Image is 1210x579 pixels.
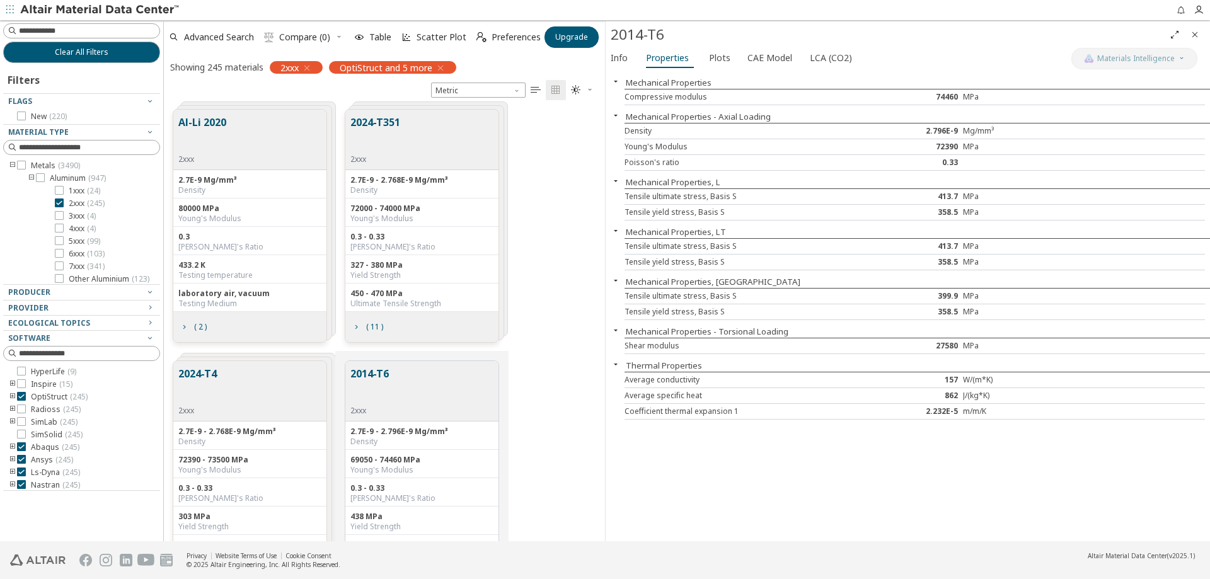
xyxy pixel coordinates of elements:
[31,404,81,415] span: Radioss
[571,85,581,95] i: 
[69,274,149,284] span: Other Aluminium
[31,467,80,478] span: Ls-Dyna
[1165,25,1185,45] button: Full Screen
[194,323,207,331] span: ( 2 )
[178,493,321,503] div: [PERSON_NAME]'s Ratio
[178,242,321,252] div: [PERSON_NAME]'s Ratio
[350,522,493,532] div: Yield Strength
[31,112,67,122] span: New
[626,226,726,238] button: Mechanical Properties, LT
[626,276,800,287] button: Mechanical Properties, [GEOGRAPHIC_DATA]
[178,299,321,309] div: Testing Medium
[178,437,321,447] div: Density
[69,224,96,234] span: 4xxx
[867,126,964,136] div: 2.796E-9
[867,158,964,168] div: 0.33
[626,360,702,371] button: Thermal Properties
[8,480,17,490] i: toogle group
[3,63,46,93] div: Filters
[625,207,867,217] div: Tensile yield stress, Basis S
[867,307,964,317] div: 358.5
[867,291,964,301] div: 399.9
[963,406,1060,416] div: m/m/K
[350,214,493,224] div: Young's Modulus
[340,62,432,73] span: OptiStruct and 5 more
[8,417,17,427] i: toogle group
[8,333,50,343] span: Software
[350,483,493,493] div: 0.3 - 0.33
[867,142,964,152] div: 72390
[606,359,626,369] button: Close
[606,226,626,236] button: Close
[31,480,80,490] span: Nastran
[867,92,964,102] div: 74460
[178,465,321,475] div: Young's Modulus
[625,291,867,301] div: Tensile ultimate stress, Basis S
[184,33,254,42] span: Advanced Search
[606,325,626,335] button: Close
[350,406,389,416] div: 2xxx
[178,366,217,406] button: 2024-T4
[178,214,321,224] div: Young's Modulus
[1185,25,1205,45] button: Close
[8,318,90,328] span: Ecological Topics
[65,429,83,440] span: ( 245 )
[431,83,526,98] span: Metric
[350,260,493,270] div: 327 - 380 MPa
[350,427,493,437] div: 2.7E-9 - 2.796E-9 Mg/mm³
[810,48,852,68] span: LCA (CO2)
[350,512,493,522] div: 438 MPa
[62,442,79,452] span: ( 245 )
[8,467,17,478] i: toogle group
[963,192,1060,202] div: MPa
[611,48,628,68] span: Info
[1088,551,1195,560] div: (v2025.1)
[625,391,867,401] div: Average specific heat
[476,32,487,42] i: 
[625,126,867,136] div: Density
[69,236,100,246] span: 5xxx
[8,379,17,389] i: toogle group
[350,242,493,252] div: [PERSON_NAME]'s Ratio
[88,173,106,183] span: ( 947 )
[867,406,964,416] div: 2.232E-5
[867,241,964,251] div: 413.7
[285,551,331,560] a: Cookie Consent
[280,62,299,73] span: 2xxx
[350,540,493,550] div: 494 MPa
[867,341,964,351] div: 27580
[187,551,207,560] a: Privacy
[178,455,321,465] div: 72390 - 73500 MPa
[1088,551,1167,560] span: Altair Material Data Center
[8,302,49,313] span: Provider
[350,366,389,406] button: 2014-T6
[216,551,277,560] a: Website Terms of Use
[350,175,493,185] div: 2.7E-9 - 2.768E-9 Mg/mm³
[8,442,17,452] i: toogle group
[1084,54,1094,64] img: AI Copilot
[279,33,330,42] span: Compare (0)
[350,299,493,309] div: Ultimate Tensile Strength
[178,406,217,416] div: 2xxx
[69,261,105,272] span: 7xxx
[87,223,96,234] span: ( 4 )
[350,185,493,195] div: Density
[8,404,17,415] i: toogle group
[178,427,321,437] div: 2.7E-9 - 2.768E-9 Mg/mm³
[867,391,964,401] div: 862
[3,42,160,63] button: Clear All Filters
[625,406,867,416] div: Coefficient thermal expansion 1
[625,257,867,267] div: Tensile yield stress, Basis S
[867,207,964,217] div: 358.5
[8,392,17,402] i: toogle group
[31,379,72,389] span: Inspire
[626,77,712,88] button: Mechanical Properties
[625,241,867,251] div: Tensile ultimate stress, Basis S
[417,33,466,42] span: Scatter Plot
[3,331,160,346] button: Software
[8,96,32,106] span: Flags
[625,307,867,317] div: Tensile yield stress, Basis S
[87,261,105,272] span: ( 341 )
[87,248,105,259] span: ( 103 )
[67,366,76,377] span: ( 9 )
